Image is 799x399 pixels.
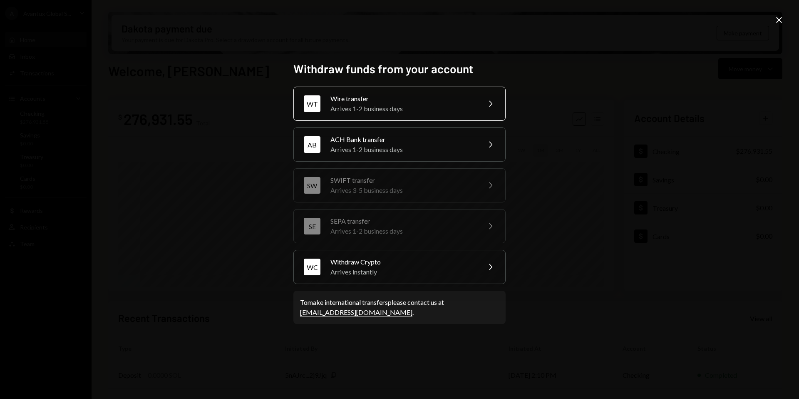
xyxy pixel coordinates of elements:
button: WTWire transferArrives 1-2 business days [293,87,506,121]
div: SW [304,177,320,194]
div: ACH Bank transfer [330,135,475,145]
div: SEPA transfer [330,216,475,226]
div: Arrives 1-2 business days [330,226,475,236]
div: Arrives 3-5 business days [330,185,475,195]
div: SE [304,218,320,234]
div: SWIFT transfer [330,175,475,185]
div: Arrives 1-2 business days [330,104,475,114]
button: SWSWIFT transferArrives 3-5 business days [293,168,506,202]
div: Withdraw Crypto [330,257,475,267]
button: ABACH Bank transferArrives 1-2 business days [293,127,506,162]
div: Arrives instantly [330,267,475,277]
div: WC [304,259,320,275]
button: SESEPA transferArrives 1-2 business days [293,209,506,243]
button: WCWithdraw CryptoArrives instantly [293,250,506,284]
div: WT [304,95,320,112]
a: [EMAIL_ADDRESS][DOMAIN_NAME] [300,308,412,317]
div: Arrives 1-2 business days [330,145,475,155]
h2: Withdraw funds from your account [293,61,506,77]
div: To make international transfers please contact us at . [300,297,499,317]
div: Wire transfer [330,94,475,104]
div: AB [304,136,320,153]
